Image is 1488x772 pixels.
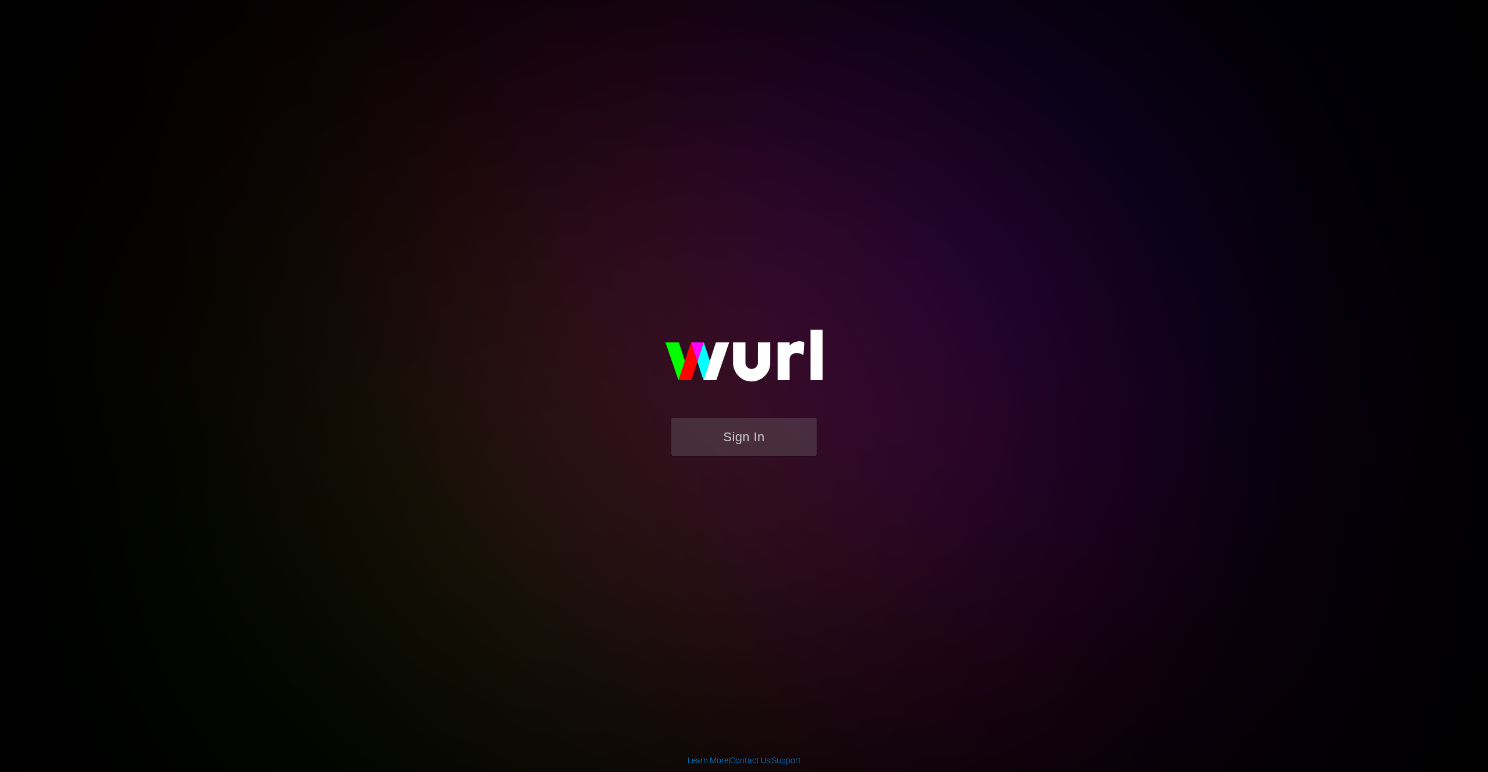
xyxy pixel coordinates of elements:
a: Support [772,756,801,765]
img: wurl-logo-on-black-223613ac3d8ba8fe6dc639794a292ebdb59501304c7dfd60c99c58986ef67473.svg [628,305,860,417]
button: Sign In [671,418,817,456]
a: Learn More [688,756,728,765]
a: Contact Us [730,756,770,765]
div: | | [688,755,801,766]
